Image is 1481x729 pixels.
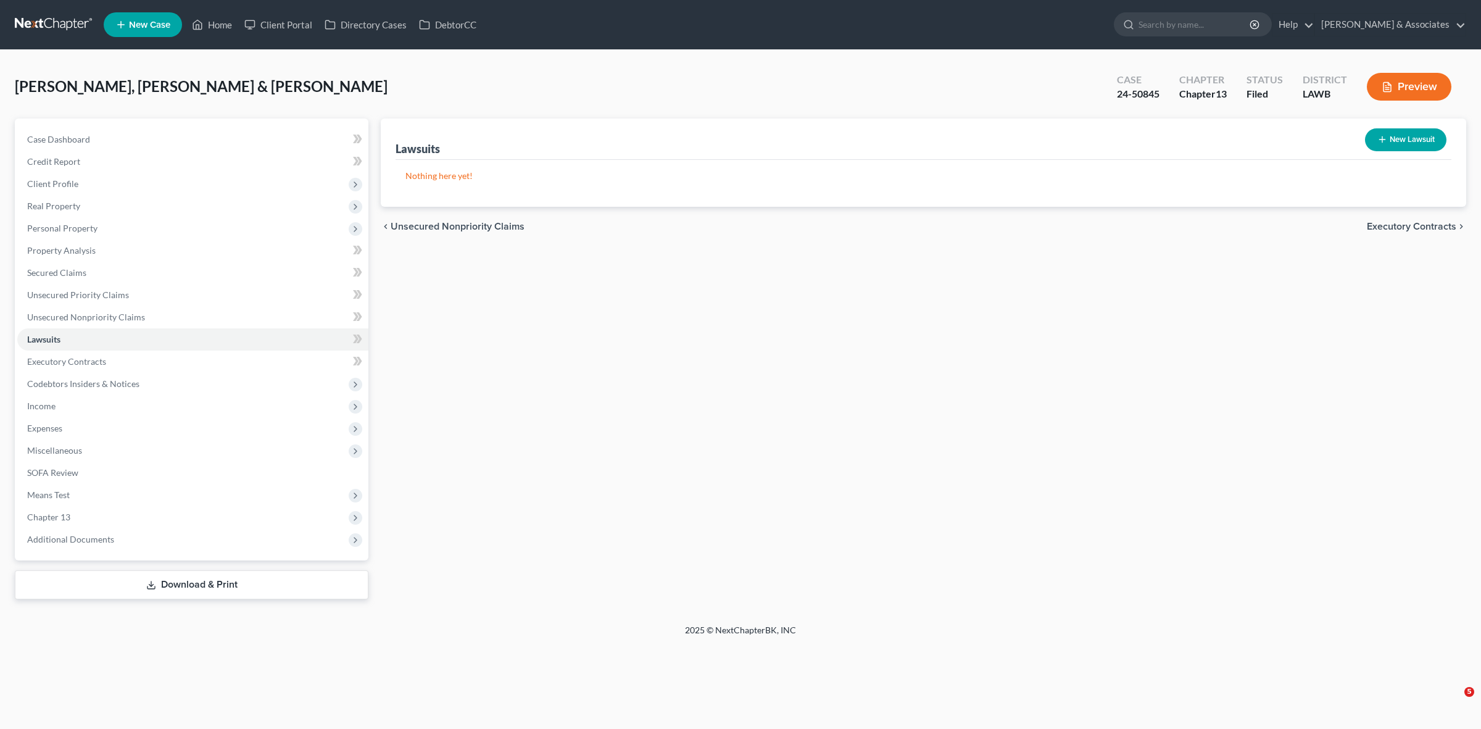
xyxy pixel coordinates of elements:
[17,262,368,284] a: Secured Claims
[1303,73,1347,87] div: District
[129,20,170,30] span: New Case
[27,445,82,456] span: Miscellaneous
[1179,87,1227,101] div: Chapter
[27,290,129,300] span: Unsecured Priority Claims
[396,141,440,156] div: Lawsuits
[1216,88,1227,99] span: 13
[1365,128,1446,151] button: New Lawsuit
[27,534,114,544] span: Additional Documents
[1464,687,1474,697] span: 5
[186,14,238,36] a: Home
[405,170,1442,182] p: Nothing here yet!
[391,222,525,231] span: Unsecured Nonpriority Claims
[413,14,483,36] a: DebtorCC
[27,356,106,367] span: Executory Contracts
[238,14,318,36] a: Client Portal
[1272,14,1314,36] a: Help
[27,423,62,433] span: Expenses
[1367,73,1451,101] button: Preview
[1456,222,1466,231] i: chevron_right
[27,201,80,211] span: Real Property
[1315,14,1466,36] a: [PERSON_NAME] & Associates
[1139,13,1251,36] input: Search by name...
[27,378,139,389] span: Codebtors Insiders & Notices
[1247,73,1283,87] div: Status
[1367,222,1456,231] span: Executory Contracts
[17,151,368,173] a: Credit Report
[17,306,368,328] a: Unsecured Nonpriority Claims
[27,223,97,233] span: Personal Property
[27,467,78,478] span: SOFA Review
[17,240,368,262] a: Property Analysis
[27,401,56,411] span: Income
[381,222,525,231] button: chevron_left Unsecured Nonpriority Claims
[27,267,86,278] span: Secured Claims
[1247,87,1283,101] div: Filed
[17,462,368,484] a: SOFA Review
[15,77,388,95] span: [PERSON_NAME], [PERSON_NAME] & [PERSON_NAME]
[1367,222,1466,231] button: Executory Contracts chevron_right
[1179,73,1227,87] div: Chapter
[381,222,391,231] i: chevron_left
[1117,87,1159,101] div: 24-50845
[27,512,70,522] span: Chapter 13
[17,284,368,306] a: Unsecured Priority Claims
[17,351,368,373] a: Executory Contracts
[318,14,413,36] a: Directory Cases
[1439,687,1469,717] iframe: Intercom live chat
[27,134,90,144] span: Case Dashboard
[27,312,145,322] span: Unsecured Nonpriority Claims
[17,128,368,151] a: Case Dashboard
[27,156,80,167] span: Credit Report
[27,245,96,256] span: Property Analysis
[27,334,60,344] span: Lawsuits
[15,570,368,599] a: Download & Print
[1303,87,1347,101] div: LAWB
[1117,73,1159,87] div: Case
[27,178,78,189] span: Client Profile
[389,624,1092,646] div: 2025 © NextChapterBK, INC
[27,489,70,500] span: Means Test
[17,328,368,351] a: Lawsuits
